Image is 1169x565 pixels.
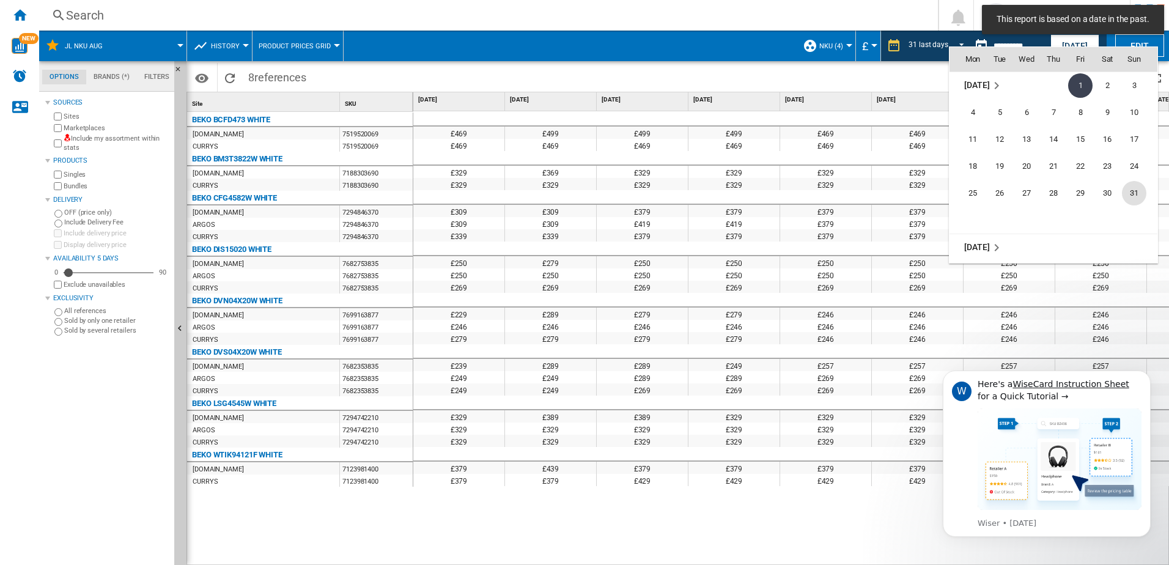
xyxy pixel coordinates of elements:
[961,154,985,179] span: 18
[1094,47,1121,72] th: Sat
[1040,99,1067,126] td: Thursday August 7 2025
[1095,181,1119,205] span: 30
[1121,99,1157,126] td: Sunday August 10 2025
[1121,126,1157,153] td: Sunday August 17 2025
[1067,99,1094,126] td: Friday August 8 2025
[1068,154,1093,179] span: 22
[950,153,1157,180] tr: Week 4
[1067,180,1094,207] td: Friday August 29 2025
[1095,154,1119,179] span: 23
[1040,126,1067,153] td: Thursday August 14 2025
[1040,180,1067,207] td: Thursday August 28 2025
[1121,153,1157,180] td: Sunday August 24 2025
[1068,127,1093,152] span: 15
[961,181,985,205] span: 25
[1067,153,1094,180] td: Friday August 22 2025
[950,180,1157,207] tr: Week 5
[1094,180,1121,207] td: Saturday August 30 2025
[1094,99,1121,126] td: Saturday August 9 2025
[1013,126,1040,153] td: Wednesday August 13 2025
[986,180,1013,207] td: Tuesday August 26 2025
[1068,100,1093,125] span: 8
[986,126,1013,153] td: Tuesday August 12 2025
[1014,100,1039,125] span: 6
[950,180,986,207] td: Monday August 25 2025
[987,154,1012,179] span: 19
[987,100,1012,125] span: 5
[1095,100,1119,125] span: 9
[950,99,1157,126] tr: Week 2
[950,126,986,153] td: Monday August 11 2025
[950,99,986,126] td: Monday August 4 2025
[961,127,985,152] span: 11
[1121,47,1157,72] th: Sun
[964,242,989,252] span: [DATE]
[1041,154,1066,179] span: 21
[1014,181,1039,205] span: 27
[950,72,1040,99] td: August 2025
[950,207,1157,234] tr: Week undefined
[1122,100,1146,125] span: 10
[1040,153,1067,180] td: Thursday August 21 2025
[986,99,1013,126] td: Tuesday August 5 2025
[1013,47,1040,72] th: Wed
[1122,154,1146,179] span: 24
[950,126,1157,153] tr: Week 3
[1094,72,1121,99] td: Saturday August 2 2025
[1095,73,1119,98] span: 2
[950,47,986,72] th: Mon
[1094,153,1121,180] td: Saturday August 23 2025
[1095,127,1119,152] span: 16
[987,181,1012,205] span: 26
[986,153,1013,180] td: Tuesday August 19 2025
[1067,72,1094,99] td: Friday August 1 2025
[950,234,1157,261] tr: Week undefined
[961,100,985,125] span: 4
[1013,153,1040,180] td: Wednesday August 20 2025
[950,72,1157,99] tr: Week 1
[1041,127,1066,152] span: 14
[987,127,1012,152] span: 12
[1122,181,1146,205] span: 31
[1068,181,1093,205] span: 29
[993,13,1153,26] span: This report is based on a date in the past.
[950,47,1157,263] md-calendar: Calendar
[1068,73,1093,98] span: 1
[1041,100,1066,125] span: 7
[1013,180,1040,207] td: Wednesday August 27 2025
[1014,127,1039,152] span: 13
[1067,47,1094,72] th: Fri
[1014,154,1039,179] span: 20
[1040,47,1067,72] th: Thu
[986,47,1013,72] th: Tue
[1121,180,1157,207] td: Sunday August 31 2025
[950,153,986,180] td: Monday August 18 2025
[1013,99,1040,126] td: Wednesday August 6 2025
[1122,127,1146,152] span: 17
[1094,126,1121,153] td: Saturday August 16 2025
[964,80,989,90] span: [DATE]
[950,234,1157,261] td: September 2025
[1121,72,1157,99] td: Sunday August 3 2025
[1067,126,1094,153] td: Friday August 15 2025
[1041,181,1066,205] span: 28
[1122,73,1146,98] span: 3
